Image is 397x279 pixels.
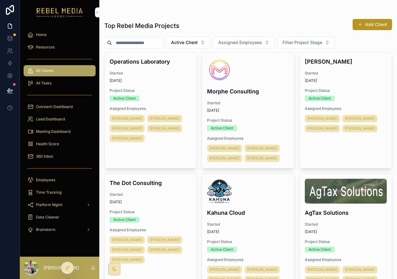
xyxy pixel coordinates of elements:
p: [PERSON_NAME] [43,265,79,271]
span: Assigned Employees [305,106,387,111]
a: All Clients [24,65,96,76]
span: Project Status [207,118,289,123]
a: [PERSON_NAME] [342,125,377,132]
button: Select Button [277,37,335,48]
a: Data Cleaner [24,212,96,223]
a: [PERSON_NAME] [207,266,242,273]
p: [DATE] [207,108,219,113]
span: All Tasks [36,81,52,86]
a: 360 Inbox [24,151,96,162]
h1: Top Rebel Media Projects [104,21,179,30]
a: [PERSON_NAME] [110,135,145,142]
a: [PERSON_NAME] [147,125,182,132]
span: Started [305,222,387,227]
h4: Morphe Consulting [207,87,289,96]
span: Started [110,71,192,76]
span: Started [305,71,387,76]
div: Active Client [113,96,136,101]
span: Meeting Dashboard [36,129,70,134]
span: Assigned Employees [207,136,289,141]
span: 360 Inbox [36,154,53,159]
span: Project Status [110,209,192,214]
span: Data Cleaner [36,215,59,220]
span: [PERSON_NAME] [112,237,142,242]
div: Active Client [309,247,331,252]
span: [PERSON_NAME] [345,126,375,131]
a: [PERSON_NAME] [110,115,145,122]
a: [PERSON_NAME] [147,115,182,122]
span: [PERSON_NAME] [210,156,240,161]
span: Brainstorm [36,227,56,232]
span: Filter Project Stage [282,39,322,46]
span: Outreach Dashboard [36,104,73,109]
a: [PERSON_NAME] [305,266,340,273]
span: Started [207,222,289,227]
img: 06f80397.png [207,179,232,204]
a: [PERSON_NAME] [342,266,377,273]
span: Assigned Employees [110,227,192,232]
span: [PERSON_NAME] [247,267,277,272]
button: Select Button [166,37,210,48]
a: Operations LaboratoryStarted[DATE]Project StatusActive ClientAssigned Employees[PERSON_NAME][PERS... [104,52,197,169]
span: [PERSON_NAME] [210,267,240,272]
span: [PERSON_NAME] [345,267,375,272]
span: [PERSON_NAME] [112,116,142,121]
span: [PERSON_NAME] [150,247,180,252]
a: Time Tracking [24,187,96,198]
button: Select Button [213,37,275,48]
span: [PERSON_NAME] [150,126,180,131]
a: All Tasks [24,78,96,89]
span: Project Status [305,239,387,244]
div: Active Client [211,125,233,131]
span: [PERSON_NAME] [112,257,142,262]
a: [PERSON_NAME] [110,125,145,132]
span: Project Status [207,239,289,244]
div: Active Client [211,247,233,252]
span: Resources [36,45,55,50]
span: Platform Mgmt [36,202,62,207]
span: [PERSON_NAME] [112,136,142,141]
a: [PERSON_NAME] [110,246,145,254]
span: Active Client [171,39,198,46]
span: Lead Dashboard [36,117,65,122]
span: [PERSON_NAME] [247,146,277,151]
a: [PERSON_NAME] [147,236,182,244]
span: [PERSON_NAME] [112,247,142,252]
span: All Clients [36,68,53,73]
p: [DATE] [110,200,122,205]
h4: [PERSON_NAME] [305,57,387,66]
button: Add Client [353,19,392,30]
span: Time Tracking [36,190,61,195]
a: [PERSON_NAME] [342,115,377,122]
h4: Operations Laboratory [110,57,192,66]
a: Logo-02-1000px.pngMorphe ConsultingStarted[DATE]Project StatusActive ClientAssigned Employees[PER... [202,52,294,169]
a: [PERSON_NAME] [110,256,145,263]
span: Project Status [110,88,192,93]
h4: Kahuna Cloud [207,209,289,217]
div: Active Client [113,217,136,223]
a: Brainstorm [24,224,96,235]
a: Meeting Dashboard [24,126,96,137]
span: Assigned Employees [207,257,289,262]
a: Resources [24,42,96,53]
a: Outreach Dashboard [24,101,96,112]
span: [PERSON_NAME] [247,156,277,161]
span: [PERSON_NAME] [210,146,240,151]
span: Assigned Employees [218,39,262,46]
a: [PERSON_NAME] [245,145,280,152]
a: Home [24,29,96,40]
a: [PERSON_NAME] [245,266,280,273]
span: Home [36,32,47,37]
a: [PERSON_NAME] [207,155,242,162]
span: [PERSON_NAME] [150,116,180,121]
span: Assigned Employees [305,257,387,262]
span: Started [110,192,192,197]
span: [PERSON_NAME] [307,126,337,131]
img: App logo [37,7,83,17]
span: [PERSON_NAME] [345,116,375,121]
img: Screenshot-2025-08-16-at-6.31.22-PM.png [305,179,387,204]
span: Employees [36,178,55,182]
p: [DATE] [305,229,317,234]
div: scrollable content [20,25,99,243]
